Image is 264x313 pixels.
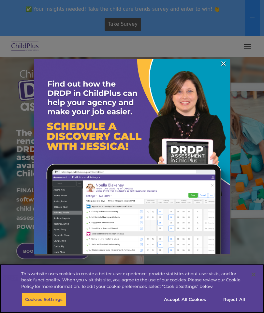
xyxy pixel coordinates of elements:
button: Close [246,267,261,282]
button: Cookies Settings [22,293,66,306]
button: Reject All [214,293,255,306]
button: Accept All Cookies [160,293,210,306]
a: × [220,60,227,67]
div: This website uses cookies to create a better user experience, provide statistics about user visit... [21,271,246,290]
